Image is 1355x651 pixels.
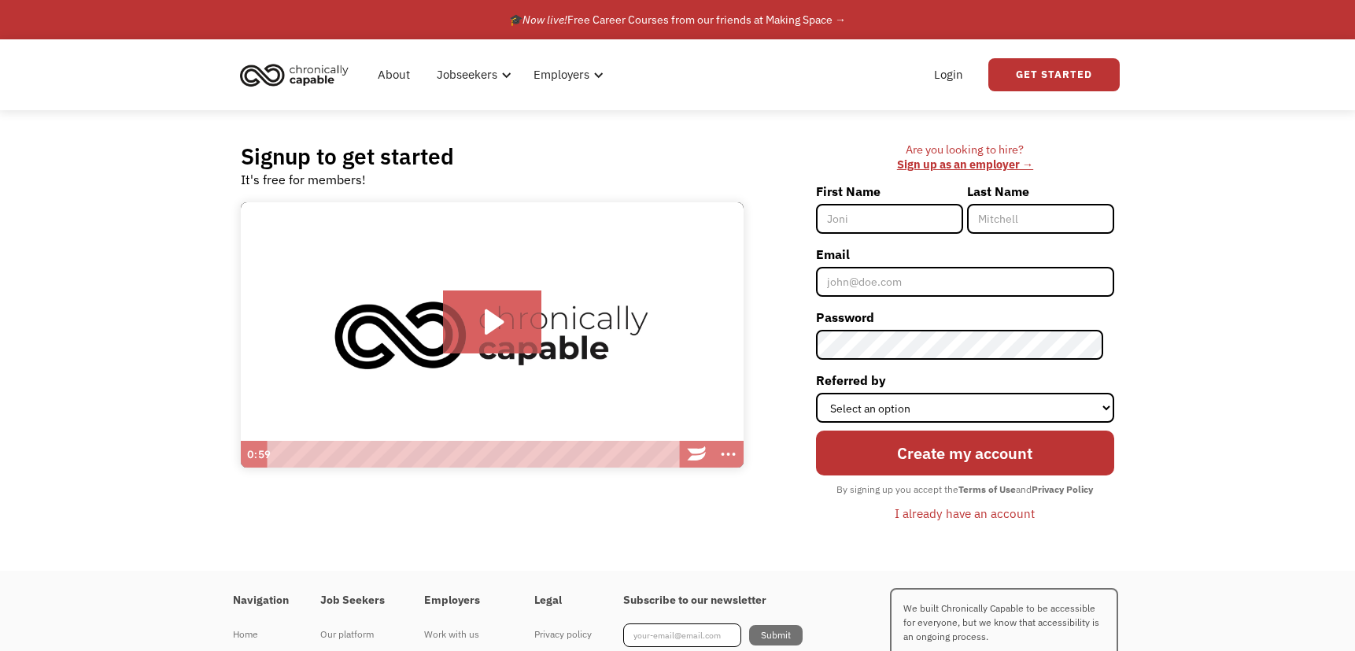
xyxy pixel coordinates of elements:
div: Playbar [275,441,674,468]
div: Privacy policy [534,625,592,644]
button: Play Video: Introducing Chronically Capable [443,290,541,353]
label: Last Name [967,179,1114,204]
img: Introducing Chronically Capable [241,202,744,468]
label: Password [816,305,1114,330]
input: Create my account [816,431,1114,475]
h4: Navigation [233,594,289,608]
h4: Employers [424,594,503,608]
a: Privacy policy [534,623,592,645]
h4: Legal [534,594,592,608]
div: Employers [524,50,608,100]
em: Now live! [522,13,567,27]
label: Referred by [816,368,1114,393]
input: your-email@email.com [623,623,741,647]
input: Joni [816,204,963,234]
div: Employers [534,65,589,84]
div: Our platform [320,625,393,644]
div: It's free for members! [241,170,366,189]
input: john@doe.com [816,267,1114,297]
h4: Subscribe to our newsletter [623,594,803,608]
div: Work with us [424,625,503,644]
button: Show more buttons [712,441,744,468]
input: Submit [749,625,803,645]
input: Mitchell [967,204,1114,234]
a: Work with us [424,623,503,645]
label: First Name [816,179,963,204]
a: Home [233,623,289,645]
div: Are you looking to hire? ‍ [816,142,1114,172]
div: 🎓 Free Career Courses from our friends at Making Space → [509,10,846,29]
a: Login [925,50,973,100]
a: Our platform [320,623,393,645]
a: Wistia Logo -- Learn More [681,441,712,468]
strong: Privacy Policy [1032,483,1093,495]
img: Chronically Capable logo [235,57,353,92]
h4: Job Seekers [320,594,393,608]
h2: Signup to get started [241,142,454,170]
a: Get Started [988,58,1120,91]
strong: Terms of Use [958,483,1016,495]
form: Footer Newsletter [623,623,803,647]
form: Member-Signup-Form [816,179,1114,527]
a: home [235,57,360,92]
a: I already have an account [883,500,1047,527]
div: Home [233,625,289,644]
a: About [368,50,419,100]
a: Sign up as an employer → [897,157,1033,172]
div: Jobseekers [437,65,497,84]
div: Jobseekers [427,50,516,100]
div: I already have an account [895,504,1035,523]
label: Email [816,242,1114,267]
div: By signing up you accept the and [829,479,1101,500]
